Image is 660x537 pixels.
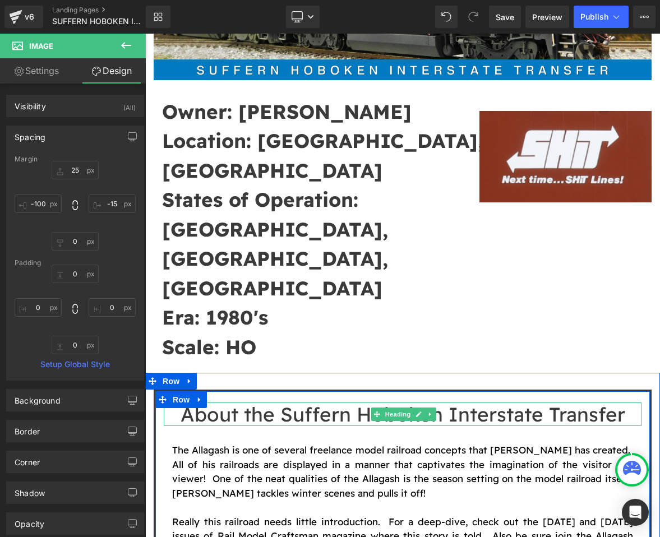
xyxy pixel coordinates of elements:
[75,58,148,84] a: Design
[279,374,291,387] a: Expand / Collapse
[15,420,40,436] div: Border
[89,298,136,317] input: 0
[633,6,656,28] button: More
[15,259,136,267] div: Padding
[15,298,62,317] input: 0
[123,95,136,114] div: (All)
[496,11,514,23] span: Save
[17,271,123,296] strong: Era: 1980's
[237,374,267,387] span: Heading
[15,482,45,498] div: Shadow
[52,265,99,283] input: 0
[622,499,649,526] div: Open Intercom Messenger
[17,95,338,149] strong: Location: [GEOGRAPHIC_DATA], [GEOGRAPHIC_DATA]
[52,161,99,179] input: 0
[435,6,458,28] button: Undo
[15,390,61,405] div: Background
[15,155,136,163] div: Margin
[4,6,43,28] a: v6
[29,41,53,50] span: Image
[17,154,243,267] strong: States of Operation: [GEOGRAPHIC_DATA], [GEOGRAPHIC_DATA], [GEOGRAPHIC_DATA]
[462,6,484,28] button: Redo
[17,301,111,326] strong: Scale: HO
[27,410,488,465] font: The Allagash is one of several freelance model railroad concepts that [PERSON_NAME] has created. ...
[15,339,37,356] span: Row
[525,6,569,28] a: Preview
[52,336,99,354] input: 0
[52,232,99,251] input: 0
[52,17,143,26] span: SUFFERN HOBOKEN INTERSTATE TRANSFER
[15,451,40,467] div: Corner
[15,195,62,213] input: 0
[47,358,62,374] a: Expand / Collapse
[574,6,629,28] button: Publish
[15,126,45,142] div: Spacing
[89,195,136,213] input: 0
[15,360,136,369] a: Setup Global Style
[532,11,562,23] span: Preview
[25,358,47,374] span: Row
[15,513,44,529] div: Opacity
[37,339,52,356] a: Expand / Collapse
[15,95,46,111] div: Visibility
[146,6,170,28] a: New Library
[17,66,266,90] strong: Owner: [PERSON_NAME]
[22,10,36,24] div: v6
[580,12,608,21] span: Publish
[52,6,164,15] a: Landing Pages
[27,482,488,522] font: Really this railroad needs little introduction. For a deep-dive, check out the [DATE] and [DATE] ...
